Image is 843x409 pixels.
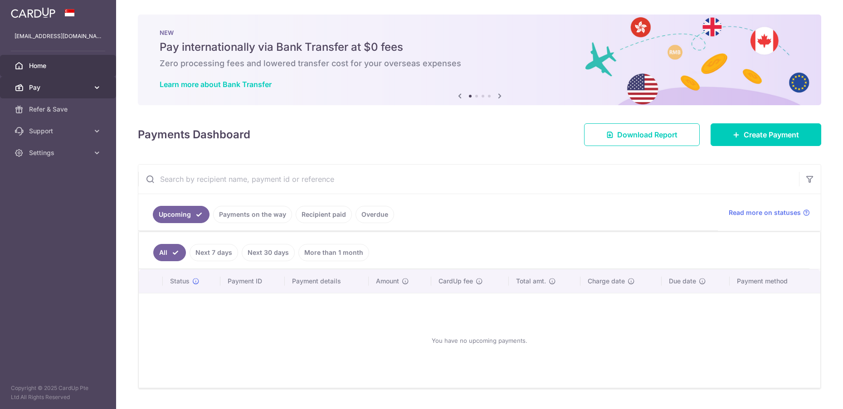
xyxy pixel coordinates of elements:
[744,129,799,140] span: Create Payment
[588,277,625,286] span: Charge date
[298,244,369,261] a: More than 1 month
[29,105,89,114] span: Refer & Save
[153,244,186,261] a: All
[729,208,810,217] a: Read more on statuses
[669,277,696,286] span: Due date
[29,148,89,157] span: Settings
[170,277,190,286] span: Status
[729,208,801,217] span: Read more on statuses
[29,61,89,70] span: Home
[617,129,677,140] span: Download Report
[160,29,799,36] p: NEW
[29,83,89,92] span: Pay
[584,123,700,146] a: Download Report
[153,206,210,223] a: Upcoming
[190,244,238,261] a: Next 7 days
[730,269,820,293] th: Payment method
[160,40,799,54] h5: Pay internationally via Bank Transfer at $0 fees
[138,127,250,143] h4: Payments Dashboard
[11,7,55,18] img: CardUp
[160,58,799,69] h6: Zero processing fees and lowered transfer cost for your overseas expenses
[29,127,89,136] span: Support
[356,206,394,223] a: Overdue
[220,269,285,293] th: Payment ID
[439,277,473,286] span: CardUp fee
[213,206,292,223] a: Payments on the way
[150,301,809,380] div: You have no upcoming payments.
[15,32,102,41] p: [EMAIL_ADDRESS][DOMAIN_NAME]
[160,80,272,89] a: Learn more about Bank Transfer
[138,15,821,105] img: Bank transfer banner
[711,123,821,146] a: Create Payment
[285,269,368,293] th: Payment details
[242,244,295,261] a: Next 30 days
[376,277,399,286] span: Amount
[138,165,799,194] input: Search by recipient name, payment id or reference
[296,206,352,223] a: Recipient paid
[516,277,546,286] span: Total amt.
